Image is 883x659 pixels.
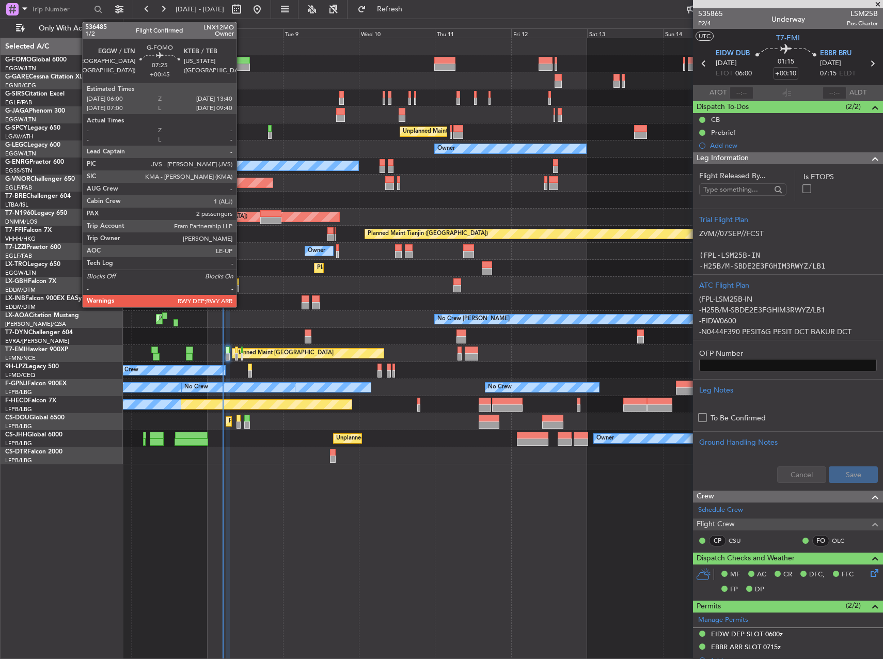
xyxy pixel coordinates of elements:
[5,329,73,336] a: T7-DYNChallenger 604
[5,364,59,370] a: 9H-LPZLegacy 500
[5,91,25,97] span: G-SIRS
[703,182,771,197] input: Type something...
[5,201,28,209] a: LTBA/ISL
[697,519,735,530] span: Flight Crew
[336,431,516,446] div: Unplanned Maint [GEOGRAPHIC_DATA] ([GEOGRAPHIC_DATA] Intl)
[596,431,614,446] div: Owner
[5,398,28,404] span: F-HECD
[587,28,663,38] div: Sat 13
[849,88,866,98] span: ALDT
[699,326,877,348] p: -N0444F390 PESIT6G PESIT DCT BAKUR DCT GUBJE DCT [PERSON_NAME] DCT AVZAC DCT
[5,244,61,250] a: T7-LZZIPraetor 600
[5,99,32,106] a: EGLF/FAB
[5,65,36,72] a: EGGW/LTN
[699,280,877,291] div: ATC Flight Plan
[5,159,29,165] span: G-ENRG
[711,115,720,124] div: CB
[699,214,877,225] div: Trial Flight Plan
[820,69,837,79] span: 07:15
[308,243,325,259] div: Owner
[5,354,36,362] a: LFMN/NCE
[437,141,455,156] div: Owner
[5,295,25,302] span: LX-INB
[5,286,36,294] a: EDLW/DTM
[5,405,32,413] a: LFPB/LBG
[5,398,56,404] a: F-HECDFalcon 7X
[5,457,32,464] a: LFPB/LBG
[283,28,359,38] div: Tue 9
[5,125,60,131] a: G-SPCYLegacy 650
[729,87,754,99] input: --:--
[5,176,75,182] a: G-VNORChallenger 650
[778,57,794,67] span: 01:15
[210,158,233,174] div: No Crew
[5,150,36,158] a: EGGW/LTN
[77,209,247,225] div: Unplanned Maint [GEOGRAPHIC_DATA] ([GEOGRAPHIC_DATA])
[5,133,33,140] a: LGAV/ATH
[698,505,743,515] a: Schedule Crew
[5,235,36,243] a: VHHH/HKG
[5,449,62,455] a: CS-DTRFalcon 2000
[5,227,52,233] a: T7-FFIFalcon 7X
[31,2,91,17] input: Trip Number
[757,570,766,580] span: AC
[5,347,68,353] a: T7-EMIHawker 900XP
[184,380,208,395] div: No Crew
[711,642,781,651] div: EBBR ARR SLOT 0715z
[697,553,795,564] span: Dispatch Checks and Weather
[699,316,877,326] p: -EIDW0600
[435,28,511,38] div: Thu 11
[5,142,27,148] span: G-LEGC
[5,108,29,114] span: G-JAGA
[5,227,23,233] span: T7-FFI
[5,381,27,387] span: F-GPNJ
[5,167,33,175] a: EGSS/STN
[697,601,721,613] span: Permits
[5,312,29,319] span: LX-AOA
[698,19,723,28] span: P2/4
[11,20,112,37] button: Only With Activity
[5,193,26,199] span: T7-BRE
[776,33,800,43] span: T7-EMI
[846,101,861,112] span: (2/2)
[5,364,26,370] span: 9H-LPZ
[5,218,37,226] a: DNMM/LOS
[697,152,749,164] span: Leg Information
[5,82,36,89] a: EGNR/CEG
[5,57,67,63] a: G-FOMOGlobal 6000
[711,128,735,137] div: Prebrief
[27,25,109,32] span: Only With Activity
[716,49,750,59] span: EIDW DUB
[5,142,60,148] a: G-LEGCLegacy 600
[353,1,415,18] button: Refresh
[5,116,36,123] a: EGGW/LTN
[820,58,841,69] span: [DATE]
[437,311,510,327] div: No Crew [PERSON_NAME]
[730,585,738,595] span: FP
[699,262,825,270] code: -H25B/M-SBDE2E3FGHIM3RWYZ/LB1
[716,58,737,69] span: [DATE]
[5,193,71,199] a: T7-BREChallenger 604
[359,28,435,38] div: Wed 10
[5,329,28,336] span: T7-DYN
[229,414,391,429] div: Planned Maint [GEOGRAPHIC_DATA] ([GEOGRAPHIC_DATA])
[716,69,733,79] span: ETOT
[5,278,28,285] span: LX-GBH
[5,252,32,260] a: EGLF/FAB
[755,585,764,595] span: DP
[5,415,65,421] a: CS-DOUGlobal 6500
[771,14,805,25] div: Underway
[696,32,714,41] button: UTC
[5,422,32,430] a: LFPB/LBG
[5,159,64,165] a: G-ENRGPraetor 600
[159,311,322,327] div: Planned Maint [GEOGRAPHIC_DATA] ([GEOGRAPHIC_DATA])
[5,210,34,216] span: T7-N1960
[5,184,32,192] a: EGLF/FAB
[5,210,67,216] a: T7-N1960Legacy 650
[699,228,877,239] p: ZVM//07SEP//FCST
[698,8,723,19] span: 535865
[803,171,877,182] label: Is ETOPS
[131,28,207,38] div: Sun 7
[125,21,143,29] div: [DATE]
[115,363,138,378] div: No Crew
